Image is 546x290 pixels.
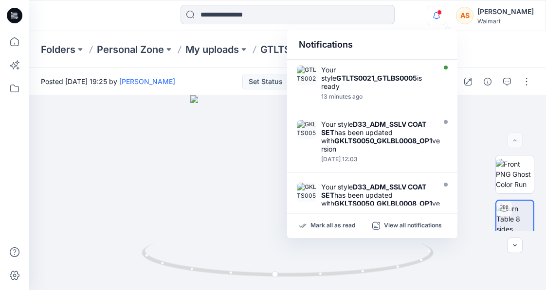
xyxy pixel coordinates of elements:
[97,43,164,56] a: Personal Zone
[321,120,426,136] strong: D33_ADM_SSLV COAT SET
[185,43,239,56] a: My uploads
[119,77,175,85] a: [PERSON_NAME]
[41,76,175,86] span: Posted [DATE] 19:25 by
[297,120,316,139] img: GKLTS0050_GKLBL0008_OP1
[321,183,442,216] div: Your style has been updated with version
[334,199,432,207] strong: GKLTS0050_GKLBL0008_OP1
[41,43,75,56] a: Folders
[321,93,433,100] div: Friday, September 26, 2025 19:34
[310,222,355,230] p: Mark all as read
[297,183,316,202] img: GKLTS0050_GKLBL0008_OP1
[321,183,426,199] strong: D33_ADM_SSLV COAT SET
[384,222,442,230] p: View all notifications
[260,43,365,56] p: GTLTS0021_GTLBS0005
[287,30,457,60] div: Notifications
[297,66,316,85] img: GTLTS0021_GTLBS0005
[477,17,534,25] div: Walmart
[321,156,442,163] div: Monday, September 22, 2025 12:03
[321,120,442,153] div: Your style has been updated with version
[321,66,433,90] div: Your style is ready
[480,74,495,89] button: Details
[496,159,534,189] img: Front PNG Ghost Color Run
[334,136,432,145] strong: GKLTS0050_GKLBL0008_OP1
[456,7,473,24] div: AS
[496,204,533,234] img: Turn Table 8 sides
[477,6,534,17] div: [PERSON_NAME]
[336,74,417,82] strong: GTLTS0021_GTLBS0005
